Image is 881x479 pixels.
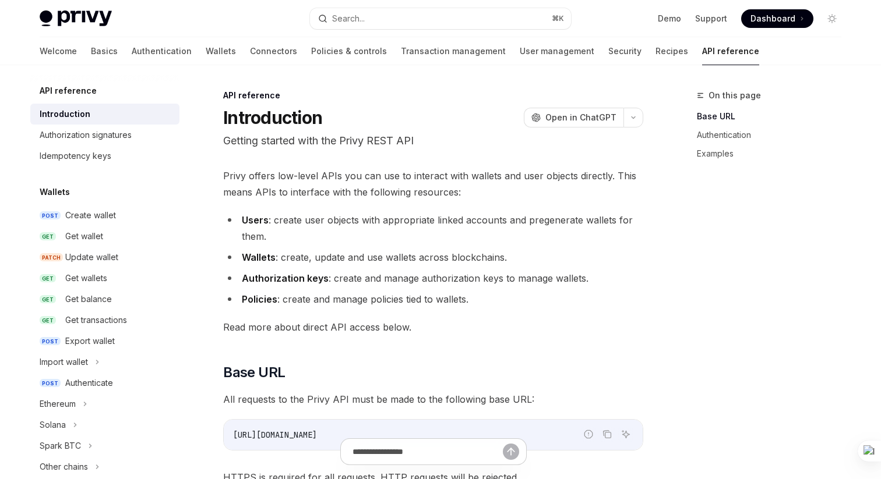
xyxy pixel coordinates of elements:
a: Base URL [697,107,851,126]
a: Authorization signatures [30,125,179,146]
li: : create and manage policies tied to wallets. [223,291,643,307]
li: : create user objects with appropriate linked accounts and pregenerate wallets for them. [223,212,643,244]
div: Idempotency keys [40,149,111,163]
p: Getting started with the Privy REST API [223,133,643,149]
span: Privy offers low-level APIs you can use to interact with wallets and user objects directly. This ... [223,168,643,200]
div: Spark BTC [40,439,81,453]
span: Open in ChatGPT [545,112,616,123]
span: [URL][DOMAIN_NAME] [233,430,317,440]
div: Authorization signatures [40,128,132,142]
h5: Wallets [40,185,70,199]
span: Read more about direct API access below. [223,319,643,335]
div: Create wallet [65,208,116,222]
a: GETGet transactions [30,310,179,331]
button: Ask AI [618,427,633,442]
div: Get transactions [65,313,127,327]
span: On this page [709,88,761,102]
strong: Wallets [242,251,276,263]
div: Ethereum [40,397,76,411]
h1: Introduction [223,107,322,128]
div: API reference [223,90,643,101]
span: ⌘ K [552,14,564,23]
div: Other chains [40,460,88,474]
a: Dashboard [741,9,813,28]
a: GETGet balance [30,289,179,310]
button: Send message [503,443,519,460]
a: Authentication [697,126,851,144]
span: GET [40,295,56,304]
a: Policies & controls [311,37,387,65]
span: Base URL [223,363,285,382]
span: GET [40,274,56,283]
a: Examples [697,144,851,163]
span: POST [40,211,61,220]
div: Get wallets [65,271,107,285]
button: Report incorrect code [581,427,596,442]
a: POSTCreate wallet [30,205,179,226]
div: Export wallet [65,334,115,348]
span: POST [40,337,61,346]
div: Solana [40,418,66,432]
div: Import wallet [40,355,88,369]
a: Welcome [40,37,77,65]
button: Search...⌘K [310,8,571,29]
span: All requests to the Privy API must be made to the following base URL: [223,391,643,407]
div: Authenticate [65,376,113,390]
span: POST [40,379,61,388]
span: GET [40,316,56,325]
a: Idempotency keys [30,146,179,166]
span: GET [40,232,56,241]
button: Copy the contents from the code block [600,427,615,442]
a: API reference [702,37,759,65]
a: Demo [658,13,681,24]
a: Introduction [30,104,179,125]
h5: API reference [40,84,97,98]
div: Introduction [40,107,90,121]
button: Open in ChatGPT [524,108,623,127]
a: Authentication [132,37,192,65]
a: Basics [91,37,118,65]
li: : create, update and use wallets across blockchains. [223,249,643,265]
div: Update wallet [65,250,118,264]
a: POSTAuthenticate [30,372,179,393]
li: : create and manage authorization keys to manage wallets. [223,270,643,286]
a: Support [695,13,727,24]
a: GETGet wallet [30,226,179,247]
span: PATCH [40,253,63,262]
a: Connectors [250,37,297,65]
strong: Authorization keys [242,272,329,284]
a: Security [608,37,642,65]
div: Get balance [65,292,112,306]
a: POSTExport wallet [30,331,179,352]
a: GETGet wallets [30,268,179,289]
button: Toggle dark mode [823,9,841,28]
a: Recipes [656,37,688,65]
a: Transaction management [401,37,506,65]
img: light logo [40,10,112,27]
strong: Users [242,214,269,226]
span: Dashboard [750,13,795,24]
a: User management [520,37,594,65]
a: Wallets [206,37,236,65]
a: PATCHUpdate wallet [30,247,179,268]
div: Get wallet [65,229,103,243]
strong: Policies [242,293,277,305]
div: Search... [332,12,365,26]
